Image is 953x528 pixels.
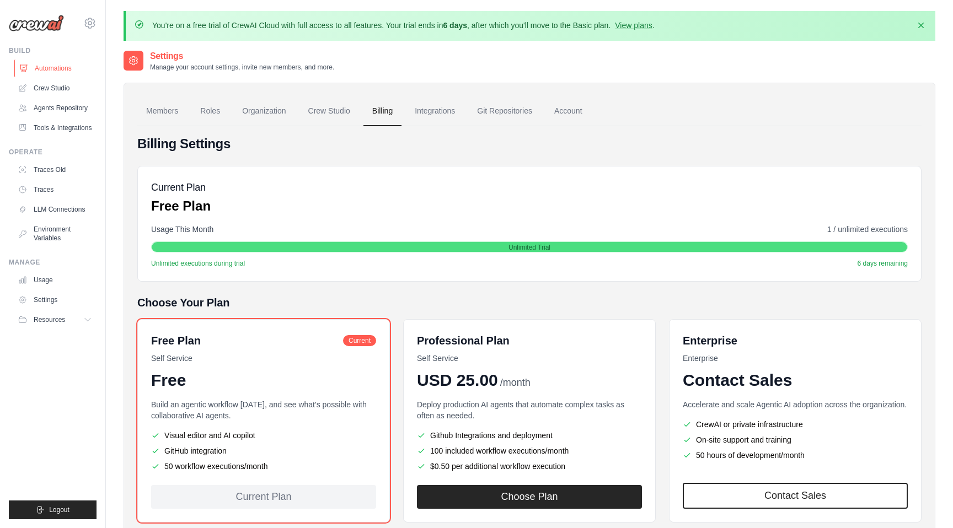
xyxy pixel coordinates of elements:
[417,370,498,390] span: USD 25.00
[683,419,908,430] li: CrewAI or private infrastructure
[151,180,211,195] h5: Current Plan
[417,430,642,441] li: Github Integrations and deployment
[417,485,642,509] button: Choose Plan
[13,220,97,247] a: Environment Variables
[150,50,334,63] h2: Settings
[500,375,531,390] span: /month
[14,60,98,77] a: Automations
[13,79,97,97] a: Crew Studio
[417,333,510,348] h6: Professional Plan
[9,258,97,267] div: Manage
[858,259,908,268] span: 6 days remaining
[683,483,908,509] a: Contact Sales
[683,399,908,410] p: Accelerate and scale Agentic AI adoption across the organization.
[13,119,97,137] a: Tools & Integrations
[137,96,187,126] a: Members
[151,370,376,390] div: Free
[151,259,245,268] span: Unlimited executions during trial
[683,450,908,461] li: 50 hours of development/month
[191,96,229,126] a: Roles
[34,315,65,324] span: Resources
[151,445,376,456] li: GitHub integration
[151,353,376,364] p: Self Service
[683,333,908,348] h6: Enterprise
[683,370,908,390] div: Contact Sales
[343,335,376,346] span: Current
[150,63,334,72] p: Manage your account settings, invite new members, and more.
[13,201,97,218] a: LLM Connections
[406,96,464,126] a: Integrations
[417,445,642,456] li: 100 included workflow executions/month
[545,96,591,126] a: Account
[151,224,213,235] span: Usage This Month
[13,311,97,328] button: Resources
[417,461,642,472] li: $0.50 per additional workflow execution
[9,46,97,55] div: Build
[151,399,376,421] p: Build an agentic workflow [DATE], and see what's possible with collaborative AI agents.
[417,353,642,364] p: Self Service
[615,21,652,30] a: View plans
[13,181,97,198] a: Traces
[13,271,97,289] a: Usage
[152,20,655,31] p: You're on a free trial of CrewAI Cloud with full access to all features. Your trial ends in , aft...
[13,99,97,117] a: Agents Repository
[151,197,211,215] p: Free Plan
[443,21,467,30] strong: 6 days
[827,224,908,235] span: 1 / unlimited executions
[508,243,550,252] span: Unlimited Trial
[151,485,376,509] div: Current Plan
[683,353,908,364] p: Enterprise
[49,505,69,514] span: Logout
[13,291,97,309] a: Settings
[9,148,97,157] div: Operate
[151,430,376,441] li: Visual editor and AI copilot
[13,161,97,179] a: Traces Old
[137,295,922,310] h5: Choose Your Plan
[363,96,401,126] a: Billing
[417,399,642,421] p: Deploy production AI agents that automate complex tasks as often as needed.
[137,135,922,153] h4: Billing Settings
[233,96,295,126] a: Organization
[683,434,908,445] li: On-site support and training
[468,96,541,126] a: Git Repositories
[9,500,97,519] button: Logout
[151,333,201,348] h6: Free Plan
[299,96,359,126] a: Crew Studio
[9,15,64,31] img: Logo
[151,461,376,472] li: 50 workflow executions/month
